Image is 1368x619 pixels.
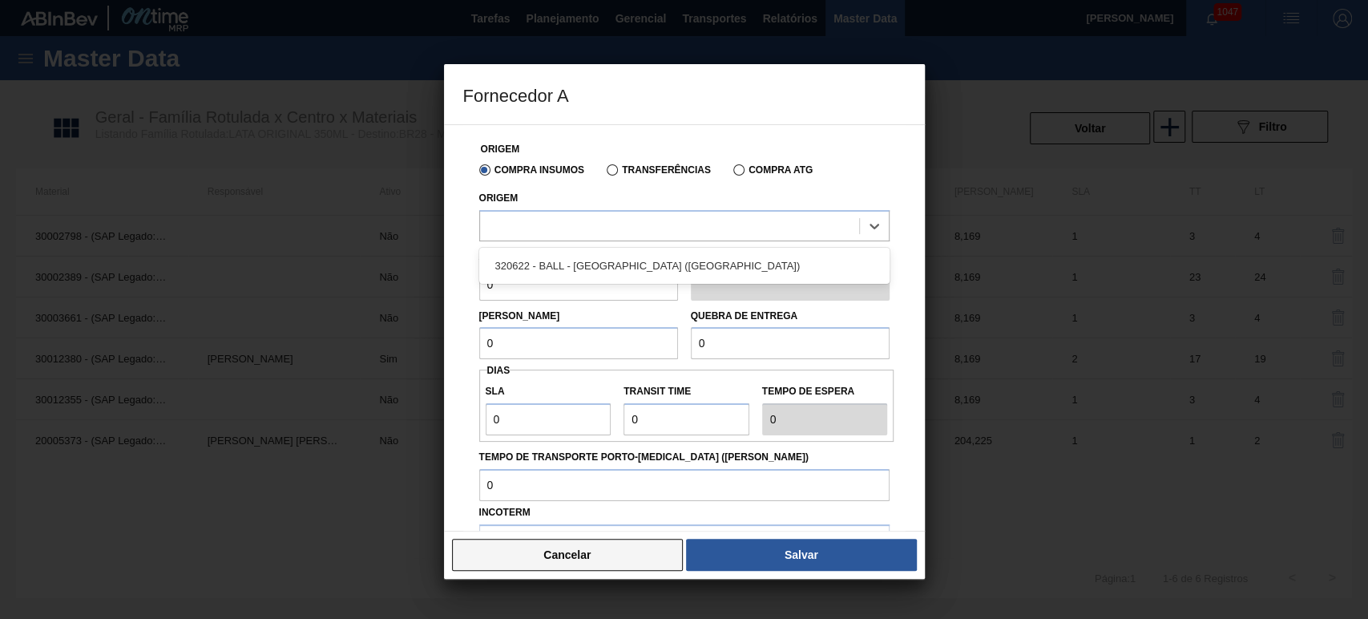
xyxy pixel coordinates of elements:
[444,64,925,125] h3: Fornecedor A
[479,192,519,204] label: Origem
[623,380,749,403] label: Transit Time
[762,380,888,403] label: Tempo de espera
[691,245,890,269] label: Unidade de arredondamento
[691,310,798,322] label: Quebra de entrega
[479,507,531,518] label: Incoterm
[479,164,584,176] label: Compra Insumos
[452,539,684,571] button: Cancelar
[487,365,510,376] span: Dias
[686,539,916,571] button: Salvar
[607,164,711,176] label: Transferências
[479,310,560,322] label: [PERSON_NAME]
[481,144,520,155] label: Origem
[479,446,890,469] label: Tempo de Transporte Porto-[MEDICAL_DATA] ([PERSON_NAME])
[486,380,611,403] label: SLA
[479,251,890,281] div: 320622 - BALL - [GEOGRAPHIC_DATA] ([GEOGRAPHIC_DATA])
[733,164,813,176] label: Compra ATG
